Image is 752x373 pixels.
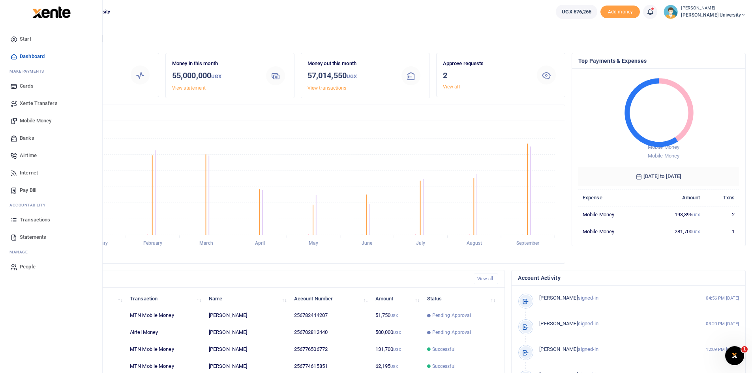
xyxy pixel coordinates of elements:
th: Name: activate to sort column ascending [204,290,290,307]
td: Mobile Money [578,223,647,240]
tspan: September [516,241,540,246]
a: Add money [600,8,640,14]
a: Internet [6,164,96,182]
h3: 57,014,550 [308,69,393,82]
span: Add money [600,6,640,19]
td: 193,895 [647,206,705,223]
span: Banks [20,134,34,142]
small: UGX [692,213,700,217]
li: M [6,65,96,77]
td: Mobile Money [578,206,647,223]
p: signed-in [539,294,689,302]
tspan: January [90,241,108,246]
span: [PERSON_NAME] [539,321,578,326]
a: Statements [6,229,96,246]
span: 1 [741,346,748,352]
li: Wallet ballance [553,5,600,19]
small: 03:20 PM [DATE] [706,321,739,327]
span: Successful [432,346,456,353]
a: People [6,258,96,276]
small: 04:56 PM [DATE] [706,295,739,302]
a: Airtime [6,147,96,164]
small: UGX [692,230,700,234]
th: Amount [647,189,705,206]
span: Successful [432,363,456,370]
span: UGX 676,266 [562,8,591,16]
p: signed-in [539,320,689,328]
span: Mobile Money [648,144,679,150]
td: 256776506772 [290,341,371,358]
span: Pending Approval [432,329,471,336]
li: M [6,246,96,258]
span: Transactions [20,216,50,224]
span: [PERSON_NAME] [539,295,578,301]
img: logo-large [32,6,71,18]
a: logo-small logo-large logo-large [32,9,71,15]
td: MTN Mobile Money [126,341,204,358]
span: Internet [20,169,38,177]
th: Status: activate to sort column ascending [422,290,498,307]
td: 1 [705,223,739,240]
a: View transactions [308,85,347,91]
small: UGX [390,313,398,318]
small: UGX [347,73,357,79]
span: countability [15,202,45,208]
td: 131,700 [371,341,422,358]
span: Mobile Money [648,153,679,159]
td: MTN Mobile Money [126,307,204,324]
span: People [20,263,36,271]
img: profile-user [664,5,678,19]
tspan: June [362,241,373,246]
tspan: February [143,241,162,246]
a: Pay Bill [6,182,96,199]
td: [PERSON_NAME] [204,324,290,341]
span: Pay Bill [20,186,36,194]
a: profile-user [PERSON_NAME] [PERSON_NAME] University [664,5,746,19]
td: 2 [705,206,739,223]
a: Xente Transfers [6,95,96,112]
p: signed-in [539,345,689,354]
a: View all [443,84,460,90]
td: Airtel Money [126,324,204,341]
a: Cards [6,77,96,95]
h3: 2 [443,69,528,81]
th: Expense [578,189,647,206]
span: Start [20,35,31,43]
small: 12:09 PM [DATE] [706,346,739,353]
td: 500,000 [371,324,422,341]
span: Mobile Money [20,117,51,125]
th: Amount: activate to sort column ascending [371,290,422,307]
span: [PERSON_NAME] University [681,11,746,19]
span: Statements [20,233,46,241]
td: 256782444207 [290,307,371,324]
tspan: July [416,241,425,246]
h4: Account Activity [518,274,739,282]
small: [PERSON_NAME] [681,5,746,12]
tspan: August [467,241,482,246]
td: 256702812440 [290,324,371,341]
p: Money in this month [172,60,257,68]
li: Toup your wallet [600,6,640,19]
small: UGX [393,347,401,352]
h6: [DATE] to [DATE] [578,167,739,186]
a: View all [474,274,499,284]
tspan: May [309,241,318,246]
p: Approve requests [443,60,528,68]
td: 281,700 [647,223,705,240]
li: Ac [6,199,96,211]
a: UGX 676,266 [556,5,597,19]
span: Airtime [20,152,37,159]
h4: Top Payments & Expenses [578,56,739,65]
th: Transaction: activate to sort column ascending [126,290,204,307]
span: anage [13,249,28,255]
a: View statement [172,85,206,91]
span: Pending Approval [432,312,471,319]
small: UGX [211,73,221,79]
td: [PERSON_NAME] [204,307,290,324]
span: ake Payments [13,68,44,74]
small: UGX [393,330,401,335]
h4: Recent Transactions [37,275,467,283]
a: Transactions [6,211,96,229]
span: Xente Transfers [20,99,58,107]
span: Dashboard [20,52,45,60]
